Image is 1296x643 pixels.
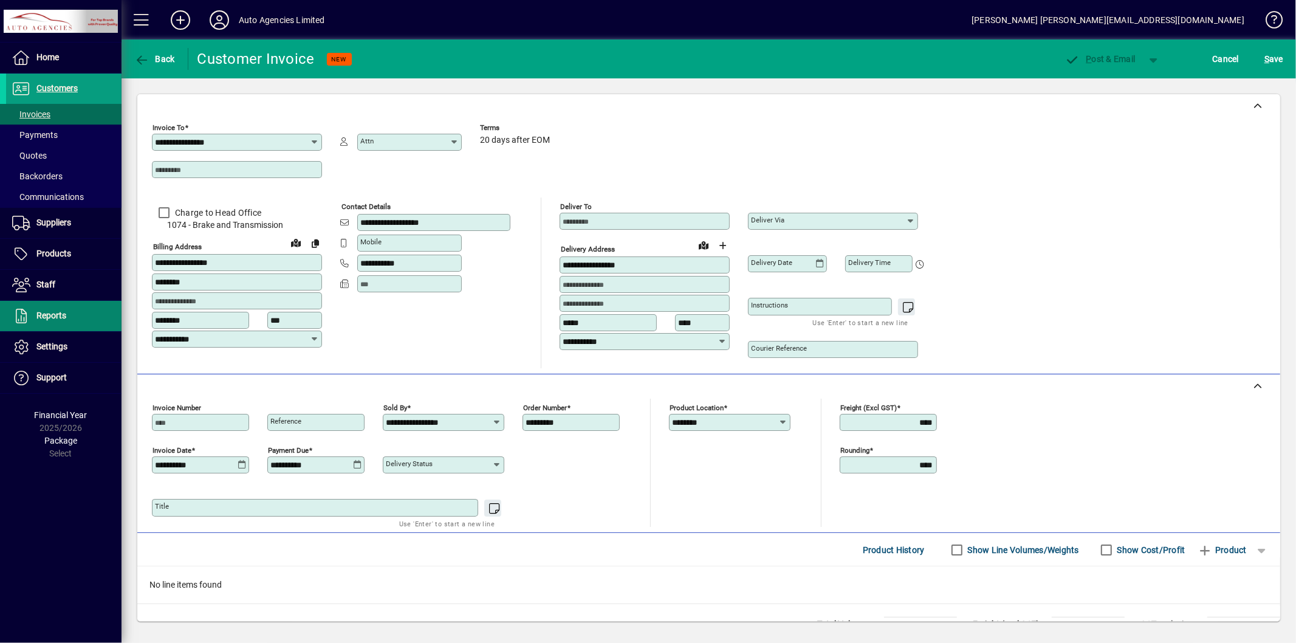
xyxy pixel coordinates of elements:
div: No line items found [137,566,1280,603]
mat-label: Instructions [751,301,788,309]
span: Product [1198,540,1247,560]
td: 0.00 [1207,617,1280,632]
mat-label: Product location [670,404,724,412]
span: Financial Year [35,410,87,420]
mat-label: Sold by [383,404,407,412]
span: Backorders [12,171,63,181]
td: 0.00 [1052,617,1125,632]
a: Suppliers [6,208,122,238]
a: Quotes [6,145,122,166]
button: Save [1261,48,1286,70]
button: Product History [858,539,930,561]
label: Show Line Volumes/Weights [965,544,1079,556]
span: Payments [12,130,58,140]
td: Total Volume [811,617,884,632]
span: Invoices [12,109,50,119]
a: Reports [6,301,122,331]
a: Settings [6,332,122,362]
mat-label: Order number [523,404,567,412]
a: Home [6,43,122,73]
span: Products [36,249,71,258]
span: Package [44,436,77,445]
mat-label: Attn [360,137,374,145]
button: Profile [200,9,239,31]
button: Choose address [713,236,733,255]
a: Backorders [6,166,122,187]
mat-label: Payment due [268,446,309,455]
span: NEW [332,55,347,63]
mat-hint: Use 'Enter' to start a new line [813,315,908,329]
span: Suppliers [36,218,71,227]
span: S [1264,54,1269,64]
mat-label: Title [155,502,169,511]
td: GST exclusive [1134,617,1207,632]
span: Staff [36,280,55,289]
span: 20 days after EOM [480,136,550,145]
a: Products [6,239,122,269]
button: Post & Email [1059,48,1142,70]
a: Support [6,363,122,393]
a: View on map [286,233,306,252]
button: Product [1191,539,1253,561]
mat-label: Freight (excl GST) [840,404,897,412]
a: Invoices [6,104,122,125]
div: Auto Agencies Limited [239,10,325,30]
mat-label: Reference [270,417,301,425]
span: Home [36,52,59,62]
span: Terms [480,124,553,132]
button: Add [161,9,200,31]
span: P [1086,54,1092,64]
span: Support [36,373,67,382]
mat-hint: Use 'Enter' to start a new line [399,517,495,531]
a: Payments [6,125,122,145]
mat-label: Courier Reference [751,344,807,352]
span: Customers [36,83,78,93]
mat-label: Invoice To [153,123,185,132]
mat-label: Delivery date [751,258,792,267]
mat-label: Delivery status [386,459,433,468]
a: View on map [694,235,713,255]
button: Back [131,48,178,70]
app-page-header-button: Back [122,48,188,70]
mat-label: Invoice number [153,404,201,412]
div: [PERSON_NAME] [PERSON_NAME][EMAIL_ADDRESS][DOMAIN_NAME] [972,10,1244,30]
span: 1074 - Brake and Transmission [152,219,322,232]
td: 0.0000 M³ [884,617,957,632]
button: Copy to Delivery address [306,233,325,253]
span: Quotes [12,151,47,160]
mat-label: Deliver To [560,202,592,211]
span: ave [1264,49,1283,69]
span: Settings [36,342,67,351]
mat-label: Invoice date [153,446,191,455]
span: Communications [12,192,84,202]
mat-label: Deliver via [751,216,784,224]
button: Cancel [1210,48,1243,70]
span: Product History [863,540,925,560]
span: Back [134,54,175,64]
a: Staff [6,270,122,300]
mat-label: Rounding [840,446,869,455]
mat-label: Delivery time [848,258,891,267]
a: Knowledge Base [1257,2,1281,42]
div: Customer Invoice [197,49,315,69]
span: Reports [36,311,66,320]
td: Freight (excl GST) [967,617,1052,632]
a: Communications [6,187,122,207]
span: ost & Email [1065,54,1136,64]
mat-label: Mobile [360,238,382,246]
label: Charge to Head Office [173,207,261,219]
label: Show Cost/Profit [1115,544,1185,556]
span: Cancel [1213,49,1239,69]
